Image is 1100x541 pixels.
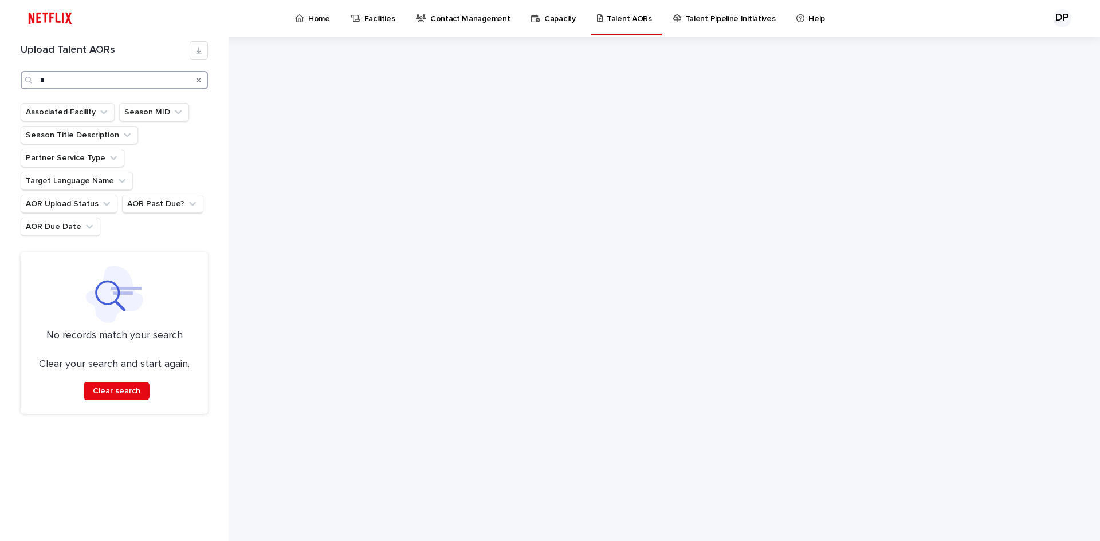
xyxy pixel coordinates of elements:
[21,149,124,167] button: Partner Service Type
[119,103,189,121] button: Season MID
[1053,9,1071,27] div: DP
[21,195,117,213] button: AOR Upload Status
[93,387,140,395] span: Clear search
[122,195,203,213] button: AOR Past Due?
[84,382,150,400] button: Clear search
[21,103,115,121] button: Associated Facility
[21,218,100,236] button: AOR Due Date
[21,126,138,144] button: Season Title Description
[21,172,133,190] button: Target Language Name
[23,7,77,30] img: ifQbXi3ZQGMSEF7WDB7W
[34,330,194,342] p: No records match your search
[39,358,190,371] p: Clear your search and start again.
[21,71,208,89] input: Search
[21,44,190,57] h1: Upload Talent AORs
